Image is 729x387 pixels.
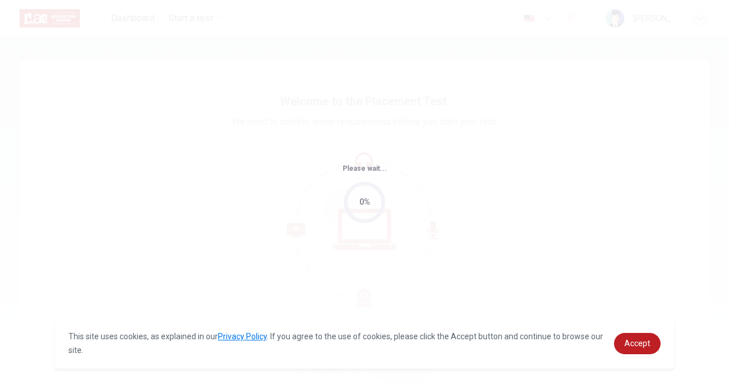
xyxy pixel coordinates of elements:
[218,332,267,341] a: Privacy Policy
[624,339,650,348] span: Accept
[343,164,387,173] span: Please wait...
[359,196,370,209] div: 0%
[614,333,661,354] a: dismiss cookie message
[68,332,603,355] span: This site uses cookies, as explained in our . If you agree to the use of cookies, please click th...
[55,318,674,369] div: cookieconsent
